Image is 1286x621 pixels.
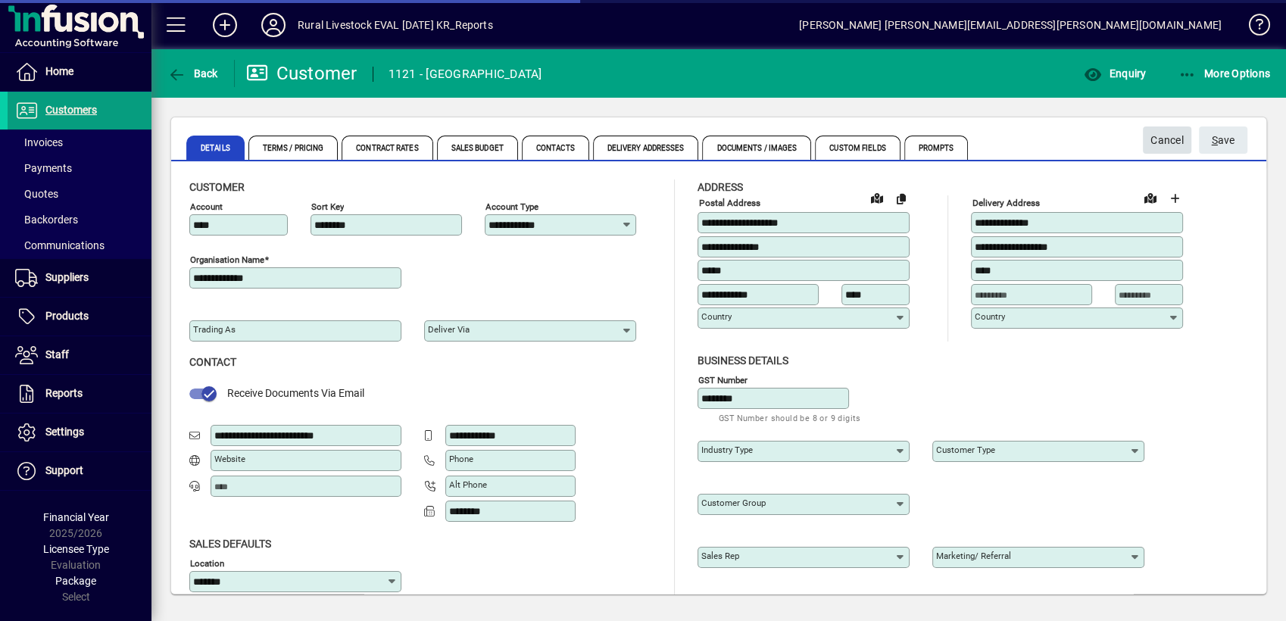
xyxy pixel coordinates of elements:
[214,454,245,464] mat-label: Website
[449,454,473,464] mat-label: Phone
[298,13,493,37] div: Rural Livestock EVAL [DATE] KR_Reports
[1083,67,1146,80] span: Enquiry
[8,181,151,207] a: Quotes
[428,324,470,335] mat-label: Deliver via
[249,11,298,39] button: Profile
[15,188,58,200] span: Quotes
[189,181,245,193] span: Customer
[389,62,542,86] div: 1121 - [GEOGRAPHIC_DATA]
[15,214,78,226] span: Backorders
[8,298,151,335] a: Products
[698,374,748,385] mat-label: GST Number
[815,136,900,160] span: Custom Fields
[201,11,249,39] button: Add
[190,201,223,212] mat-label: Account
[45,65,73,77] span: Home
[719,409,861,426] mat-hint: GST Number should be 8 or 9 digits
[45,310,89,322] span: Products
[701,311,732,322] mat-label: Country
[45,348,69,360] span: Staff
[1212,134,1218,146] span: S
[865,186,889,210] a: View on map
[246,61,357,86] div: Customer
[190,254,264,265] mat-label: Organisation name
[45,464,83,476] span: Support
[437,136,518,160] span: Sales Budget
[15,239,105,251] span: Communications
[702,136,811,160] span: Documents / Images
[593,136,699,160] span: Delivery Addresses
[342,136,432,160] span: Contract Rates
[190,557,224,568] mat-label: Location
[45,271,89,283] span: Suppliers
[1178,67,1271,80] span: More Options
[167,67,218,80] span: Back
[1150,128,1184,153] span: Cancel
[186,136,245,160] span: Details
[904,136,969,160] span: Prompts
[8,452,151,490] a: Support
[43,511,109,523] span: Financial Year
[8,53,151,91] a: Home
[8,130,151,155] a: Invoices
[43,543,109,555] span: Licensee Type
[227,387,364,399] span: Receive Documents Via Email
[8,207,151,232] a: Backorders
[701,551,739,561] mat-label: Sales rep
[522,136,589,160] span: Contacts
[193,324,236,335] mat-label: Trading as
[15,162,72,174] span: Payments
[485,201,538,212] mat-label: Account Type
[936,445,995,455] mat-label: Customer type
[1143,126,1191,154] button: Cancel
[151,60,235,87] app-page-header-button: Back
[1163,186,1187,211] button: Choose address
[701,498,766,508] mat-label: Customer group
[189,538,271,550] span: Sales defaults
[248,136,339,160] span: Terms / Pricing
[311,201,344,212] mat-label: Sort key
[889,186,913,211] button: Copy to Delivery address
[8,259,151,297] a: Suppliers
[8,232,151,258] a: Communications
[975,311,1005,322] mat-label: Country
[449,479,487,490] mat-label: Alt Phone
[8,336,151,374] a: Staff
[15,136,63,148] span: Invoices
[799,13,1222,37] div: [PERSON_NAME] [PERSON_NAME][EMAIL_ADDRESS][PERSON_NAME][DOMAIN_NAME]
[8,413,151,451] a: Settings
[45,426,84,438] span: Settings
[8,155,151,181] a: Payments
[45,104,97,116] span: Customers
[1138,186,1163,210] a: View on map
[45,387,83,399] span: Reports
[1212,128,1235,153] span: ave
[189,356,236,368] span: Contact
[698,354,788,367] span: Business details
[164,60,222,87] button: Back
[1079,60,1150,87] button: Enquiry
[55,575,96,587] span: Package
[8,375,151,413] a: Reports
[701,445,753,455] mat-label: Industry type
[1237,3,1267,52] a: Knowledge Base
[936,551,1011,561] mat-label: Marketing/ Referral
[698,181,743,193] span: Address
[1175,60,1275,87] button: More Options
[1199,126,1247,154] button: Save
